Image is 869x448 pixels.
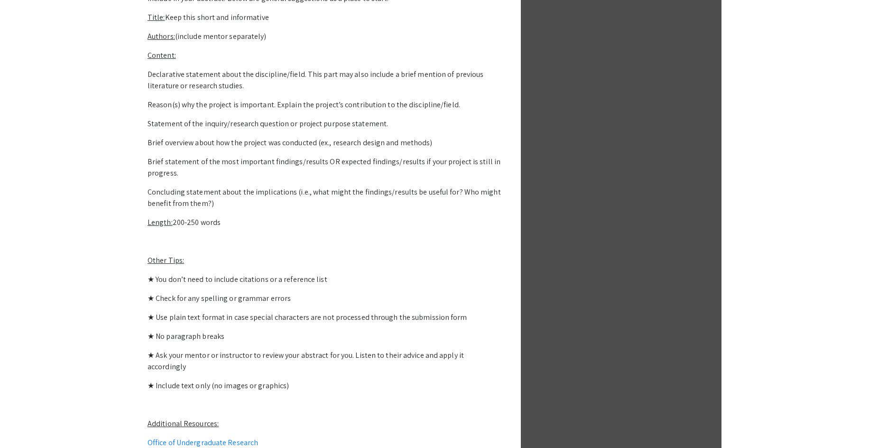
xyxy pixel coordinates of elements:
[148,118,503,130] p: Statement of the inquiry/research question or project purpose statement.
[148,380,503,392] p: ★ Include text only (no images or graphics)
[148,217,173,227] u: Length:
[148,12,503,23] p: Keep this short and informative
[148,293,503,304] p: ★ Check for any spelling or grammar errors
[148,99,503,111] p: Reason(s) why the project is important. Explain the project’s contribution to the discipline/field.
[148,50,176,60] u: Content:
[148,12,165,22] u: Title:
[148,156,503,179] p: Brief statement of the most important findings/results OR expected findings/results if your proje...
[148,331,503,342] p: ★ No paragraph breaks
[148,438,258,448] a: Office of Undergraduate Research
[148,350,503,373] p: ★ Ask your mentor or instructor to review your abstract for you. Listen to their advice and apply...
[148,274,503,285] p: ★ You don’t need to include citations or a reference list
[148,31,503,42] p: (include mentor separately)
[148,31,175,41] u: Authors:
[148,137,503,149] p: Brief overview about how the project was conducted (ex., research design and methods)
[148,312,503,323] p: ★ Use plain text format in case special characters are not processed through the submission form
[148,255,184,265] u: Other Tips:
[148,69,503,92] p: Declarative statement about the discipline/field. This part may also include a brief mention of p...
[148,217,503,228] p: 200-250 words
[148,419,219,429] u: Additional Resources:
[7,405,40,441] iframe: Chat
[148,187,503,209] p: Concluding statement about the implications (i.e., what might the findings/results be useful for?...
